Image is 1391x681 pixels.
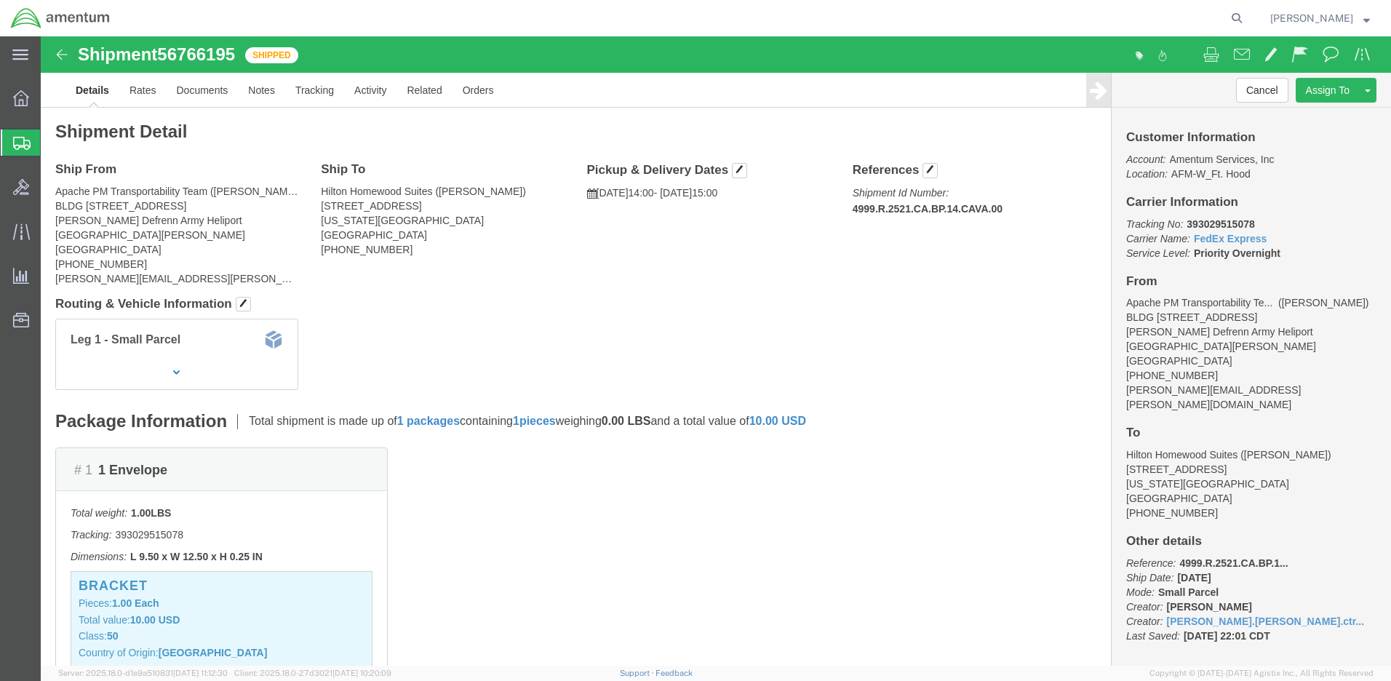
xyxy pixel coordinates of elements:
span: Server: 2025.18.0-d1e9a510831 [58,669,228,677]
span: Copyright © [DATE]-[DATE] Agistix Inc., All Rights Reserved [1149,667,1374,680]
a: Support [620,669,656,677]
img: logo [10,7,111,29]
span: Ronald Pineda [1270,10,1353,26]
span: [DATE] 10:20:09 [332,669,391,677]
span: Client: 2025.18.0-27d3021 [234,669,391,677]
iframe: FS Legacy Container [41,36,1391,666]
a: Feedback [655,669,693,677]
span: [DATE] 11:12:30 [173,669,228,677]
button: [PERSON_NAME] [1270,9,1371,27]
